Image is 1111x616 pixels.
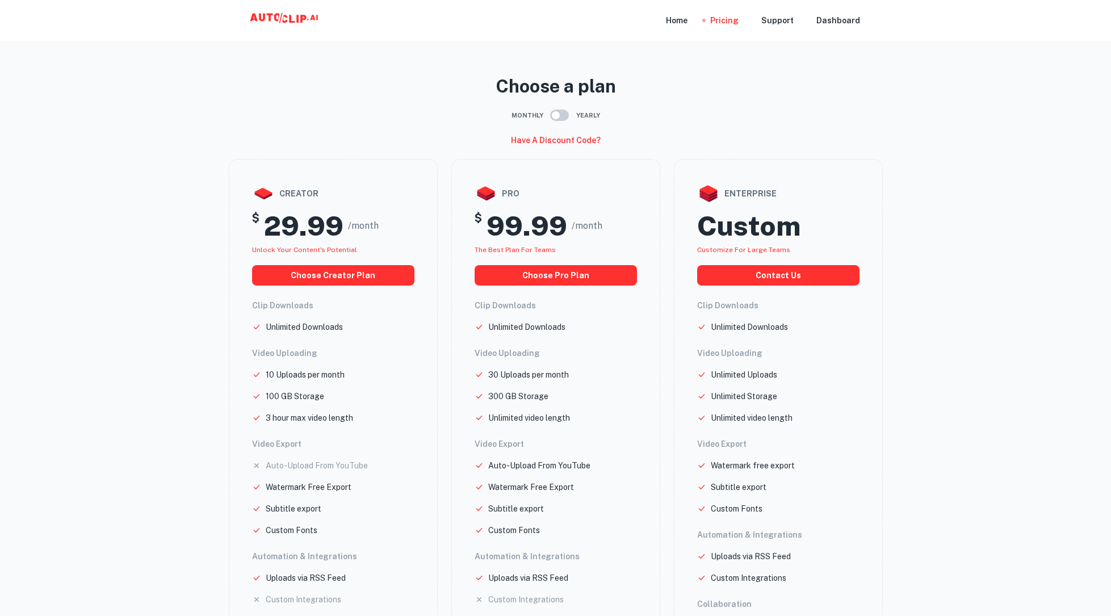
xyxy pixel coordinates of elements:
[252,182,414,205] div: creator
[488,459,590,472] p: Auto-Upload From YouTube
[488,412,570,424] p: Unlimited video length
[266,321,343,333] p: Unlimited Downloads
[488,321,565,333] p: Unlimited Downloads
[264,209,343,242] h2: 29.99
[266,459,368,472] p: Auto-Upload From YouTube
[711,459,795,472] p: Watermark free export
[252,246,357,254] span: Unlock your Content's potential
[252,438,414,450] h6: Video Export
[711,390,777,403] p: Unlimited Storage
[488,502,544,515] p: Subtitle export
[697,209,800,242] h2: Custom
[576,111,600,120] span: Yearly
[711,502,762,515] p: Custom Fonts
[266,481,351,493] p: Watermark Free Export
[266,593,341,606] p: Custom Integrations
[266,572,346,584] p: Uploads via RSS Feed
[711,572,786,584] p: Custom Integrations
[487,209,567,242] h2: 99.99
[475,550,637,563] h6: Automation & Integrations
[252,347,414,359] h6: Video Uploading
[711,321,788,333] p: Unlimited Downloads
[475,265,637,286] button: choose pro plan
[252,209,259,242] h5: $
[488,593,564,606] p: Custom Integrations
[711,481,766,493] p: Subtitle export
[697,529,860,541] h6: Automation & Integrations
[711,368,777,381] p: Unlimited Uploads
[697,265,860,286] button: Contact us
[252,265,414,286] button: choose creator plan
[488,524,540,537] p: Custom Fonts
[488,572,568,584] p: Uploads via RSS Feed
[572,219,602,233] span: /month
[252,550,414,563] h6: Automation & Integrations
[475,209,482,242] h5: $
[697,598,860,610] h6: Collaboration
[475,347,637,359] h6: Video Uploading
[512,111,543,120] span: Monthly
[475,182,637,205] div: pro
[711,550,791,563] p: Uploads via RSS Feed
[506,131,605,150] button: Have a discount code?
[511,134,601,146] h6: Have a discount code?
[252,299,414,312] h6: Clip Downloads
[266,390,324,403] p: 100 GB Storage
[348,219,379,233] span: /month
[488,390,548,403] p: 300 GB Storage
[711,412,793,424] p: Unlimited video length
[697,246,790,254] span: Customize for large teams
[488,368,569,381] p: 30 Uploads per month
[488,481,574,493] p: Watermark Free Export
[697,182,860,205] div: enterprise
[266,502,321,515] p: Subtitle export
[475,438,637,450] h6: Video Export
[229,73,883,100] p: Choose a plan
[475,246,556,254] span: The best plan for teams
[697,347,860,359] h6: Video Uploading
[266,368,345,381] p: 10 Uploads per month
[475,299,637,312] h6: Clip Downloads
[266,412,353,424] p: 3 hour max video length
[266,524,317,537] p: Custom Fonts
[697,299,860,312] h6: Clip Downloads
[697,438,860,450] h6: Video Export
